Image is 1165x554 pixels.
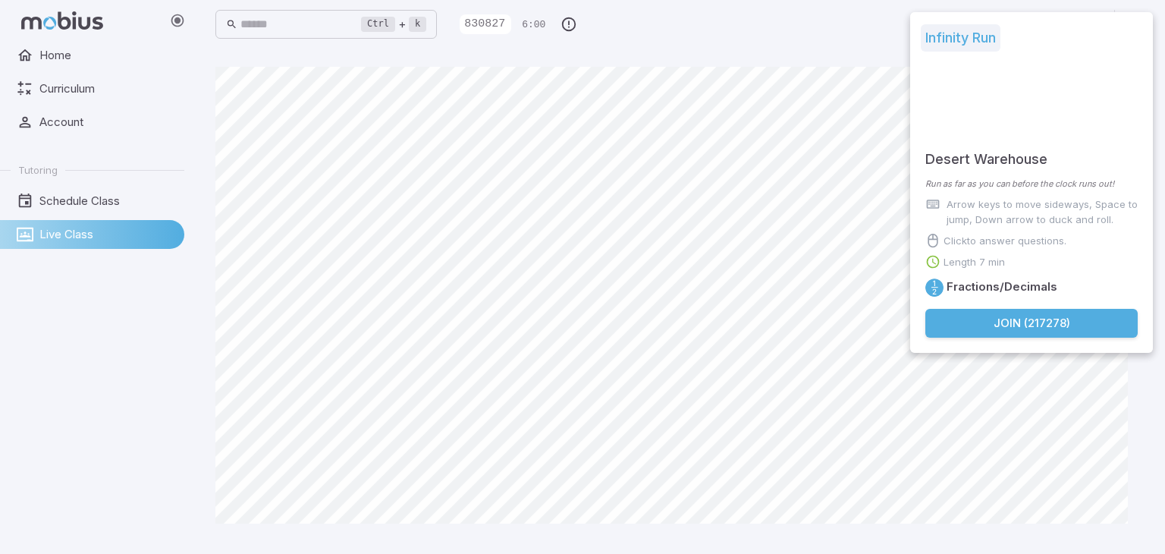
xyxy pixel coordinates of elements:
span: Schedule Class [39,193,174,209]
p: 830827 [460,16,505,33]
span: Curriculum [39,80,174,97]
p: Time Remaining [522,17,545,33]
h5: Desert Warehouse [925,134,1047,170]
span: Live Class [39,226,174,243]
button: Fullscreen Game [1054,10,1082,39]
p: Length 7 min [944,254,1005,269]
kbd: k [409,17,426,32]
button: Start Drawing on Questions [1082,10,1111,39]
span: Account [39,114,174,131]
h5: Infinity Run [921,24,1000,52]
p: Arrow keys to move sideways, Space to jump, Down arrow to duck and roll. [947,197,1138,227]
button: close [1138,17,1148,31]
span: Tutoring [18,163,58,177]
a: Fractions/Decimals [925,279,944,297]
div: Join Code - Students can join by entering this code [460,14,511,34]
div: + [361,15,426,33]
p: Click to answer questions. [944,233,1066,248]
div: Join Activity [910,12,1153,353]
p: Run as far as you can before the clock runs out! [925,178,1138,190]
span: Home [39,47,174,64]
button: Join (217278) [925,309,1138,338]
h6: Fractions/Decimals [947,279,1057,295]
button: Report an Issue [554,10,583,39]
kbd: Ctrl [361,17,395,32]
